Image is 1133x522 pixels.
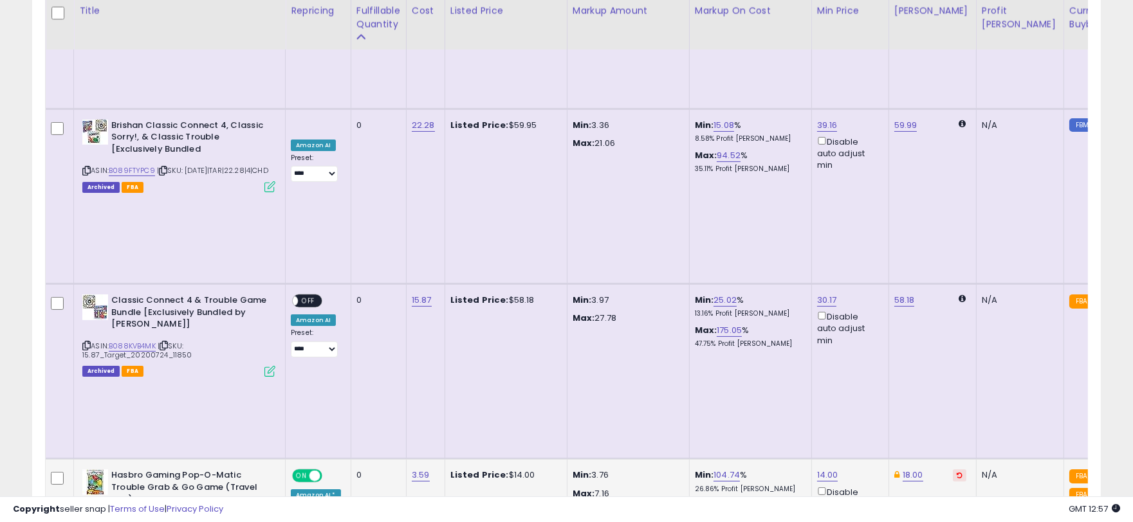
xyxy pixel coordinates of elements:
[573,294,592,306] strong: Min:
[573,312,595,324] strong: Max:
[157,165,268,175] span: | SKU: [DATE]|TAR|22.28|4|CHD
[82,366,120,377] span: Listings that have been deleted from Seller Central
[714,119,734,132] a: 15.08
[356,4,401,31] div: Fulfillable Quantity
[817,309,879,346] div: Disable auto adjust min
[573,119,592,131] strong: Min:
[291,314,336,326] div: Amazon AI
[817,119,838,132] a: 39.16
[982,120,1054,131] div: N/A
[450,469,557,481] div: $14.00
[817,294,837,307] a: 30.17
[1069,294,1093,309] small: FBA
[356,469,396,481] div: 0
[82,341,192,360] span: | SKU: 15.87_Target_20200724_11850
[573,120,679,131] p: 3.36
[412,119,435,132] a: 22.28
[894,294,915,307] a: 58.18
[82,469,108,495] img: 61QEW50qauL._SL40_.jpg
[717,149,741,162] a: 94.52
[13,503,223,516] div: seller snap | |
[291,139,336,151] div: Amazon AI
[714,294,737,307] a: 25.02
[1069,503,1120,515] span: 2025-08-12 12:57 GMT
[817,485,879,522] div: Disable auto adjust min
[412,469,430,482] a: 3.59
[291,154,341,183] div: Preset:
[717,324,742,337] a: 175.05
[291,4,345,17] div: Repricing
[695,119,714,131] b: Min:
[356,120,396,131] div: 0
[695,294,714,306] b: Min:
[109,341,156,352] a: B088KVB4MK
[817,469,838,482] a: 14.00
[714,469,740,482] a: 104.74
[122,366,143,377] span: FBA
[894,119,917,132] a: 59.99
[695,4,806,17] div: Markup on Cost
[450,119,509,131] b: Listed Price:
[695,294,802,318] div: %
[450,4,562,17] div: Listed Price
[450,294,557,306] div: $58.18
[1069,469,1093,483] small: FBA
[412,4,439,17] div: Cost
[573,4,684,17] div: Markup Amount
[122,182,143,193] span: FBA
[695,149,717,161] b: Max:
[817,134,879,172] div: Disable auto adjust min
[320,471,341,482] span: OFF
[293,471,309,482] span: ON
[109,165,155,176] a: B089FTYPC9
[982,294,1054,306] div: N/A
[695,469,802,493] div: %
[167,503,223,515] a: Privacy Policy
[695,309,802,318] p: 13.16% Profit [PERSON_NAME]
[695,150,802,174] div: %
[982,469,1054,481] div: N/A
[82,294,108,320] img: 51ujBBhQIoL._SL40_.jpg
[903,469,923,482] a: 18.00
[573,294,679,306] p: 3.97
[695,165,802,174] p: 35.11% Profit [PERSON_NAME]
[695,339,802,348] p: 47.75% Profit [PERSON_NAME]
[111,294,268,334] b: Classic Connect 4 & Trouble Game Bundle [Exclusively Bundled by [PERSON_NAME]]
[82,182,120,193] span: Listings that have been deleted from Seller Central
[695,469,714,481] b: Min:
[450,294,509,306] b: Listed Price:
[13,503,60,515] strong: Copyright
[1069,118,1094,132] small: FBM
[82,120,108,145] img: 51TSHmUVcYL._SL40_.jpg
[695,134,802,143] p: 8.58% Profit [PERSON_NAME]
[982,4,1058,31] div: Profit [PERSON_NAME]
[356,294,396,306] div: 0
[573,469,592,481] strong: Min:
[82,294,275,375] div: ASIN:
[110,503,165,515] a: Terms of Use
[573,487,595,500] strong: Max:
[79,4,280,17] div: Title
[695,120,802,143] div: %
[573,138,679,149] p: 21.06
[291,328,341,357] div: Preset:
[291,489,341,501] div: Amazon AI *
[695,325,802,348] div: %
[82,120,275,191] div: ASIN:
[450,469,509,481] b: Listed Price:
[298,296,318,307] span: OFF
[1069,488,1093,502] small: FBA
[894,4,971,17] div: [PERSON_NAME]
[817,4,883,17] div: Min Price
[573,469,679,481] p: 3.76
[573,312,679,324] p: 27.78
[695,324,717,336] b: Max:
[111,120,268,159] b: Brishan Classic Connect 4, Classic Sorry!, & Classic Trouble [Exclusively Bundled
[450,120,557,131] div: $59.95
[111,469,268,509] b: Hasbro Gaming Pop-O-Matic Trouble Grab & Go Game (Travel Size)
[573,488,679,500] p: 7.16
[412,294,432,307] a: 15.87
[573,137,595,149] strong: Max:
[695,485,802,494] p: 26.86% Profit [PERSON_NAME]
